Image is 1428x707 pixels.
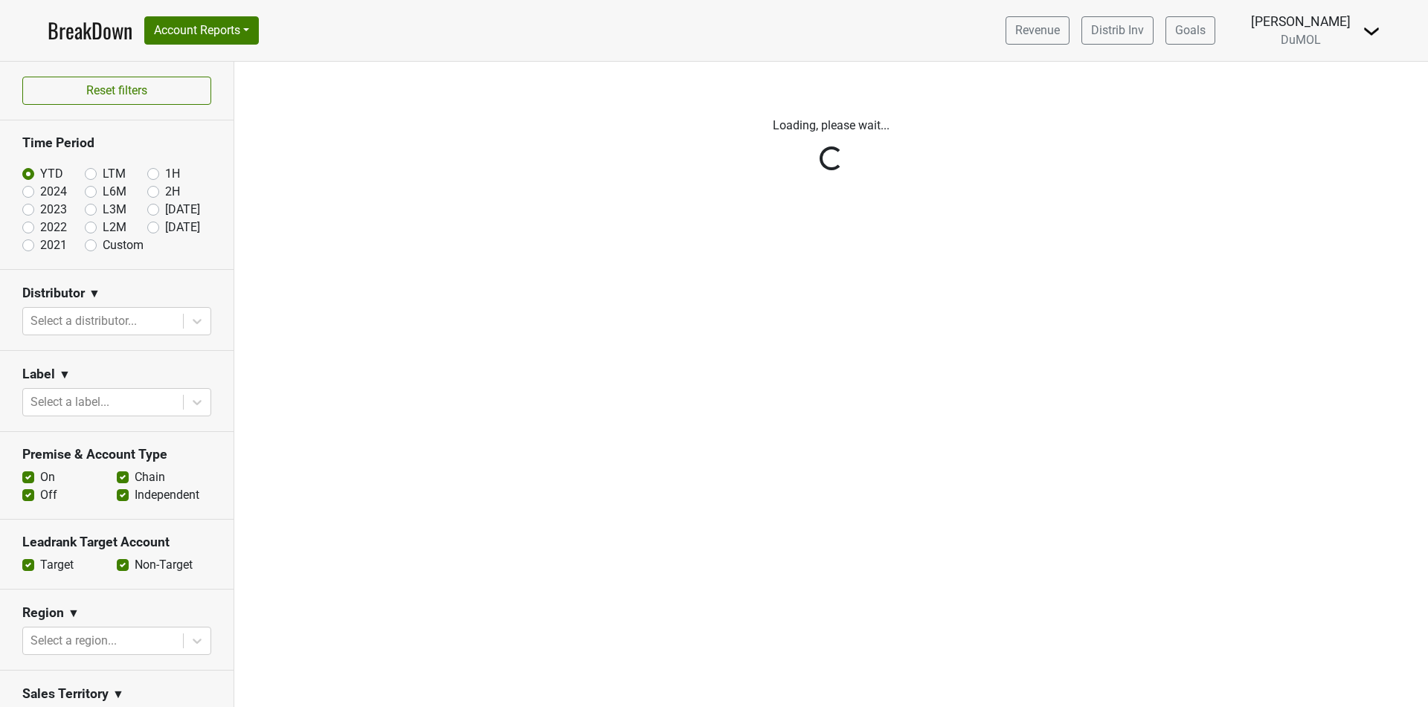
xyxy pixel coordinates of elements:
a: Distrib Inv [1081,16,1154,45]
a: BreakDown [48,15,132,46]
a: Goals [1165,16,1215,45]
img: Dropdown Menu [1363,22,1380,40]
div: [PERSON_NAME] [1251,12,1351,31]
a: Revenue [1006,16,1070,45]
p: Loading, please wait... [419,117,1244,135]
button: Account Reports [144,16,259,45]
span: DuMOL [1281,33,1321,47]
